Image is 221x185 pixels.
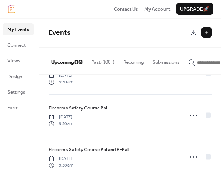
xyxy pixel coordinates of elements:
[3,70,34,82] a: Design
[8,5,15,13] img: logo
[114,6,138,13] span: Contact Us
[114,5,138,13] a: Contact Us
[7,57,20,64] span: Views
[3,86,34,98] a: Settings
[7,104,19,111] span: Form
[49,162,73,169] span: 9:30 am
[7,42,26,49] span: Connect
[49,104,107,112] a: Firearms Safety Course Pal
[3,39,34,51] a: Connect
[180,6,209,13] span: Upgrade 🚀
[49,146,129,153] span: Firearms Safety Course Pal and R-Pal
[49,114,73,121] span: [DATE]
[49,79,73,85] span: 9:30 am
[49,104,107,112] span: Firearms Safety Course Pal
[49,121,73,127] span: 9:30 am
[148,48,184,73] button: Submissions
[87,48,119,73] button: Past (100+)
[47,48,87,74] button: Upcoming (16)
[7,88,25,96] span: Settings
[3,55,34,66] a: Views
[49,146,129,154] a: Firearms Safety Course Pal and R-Pal
[3,101,34,113] a: Form
[49,26,70,39] span: Events
[7,26,29,33] span: My Events
[7,73,22,80] span: Design
[176,3,213,15] button: Upgrade🚀
[144,5,170,13] a: My Account
[49,72,73,79] span: [DATE]
[3,23,34,35] a: My Events
[119,48,148,73] button: Recurring
[49,156,73,162] span: [DATE]
[144,6,170,13] span: My Account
